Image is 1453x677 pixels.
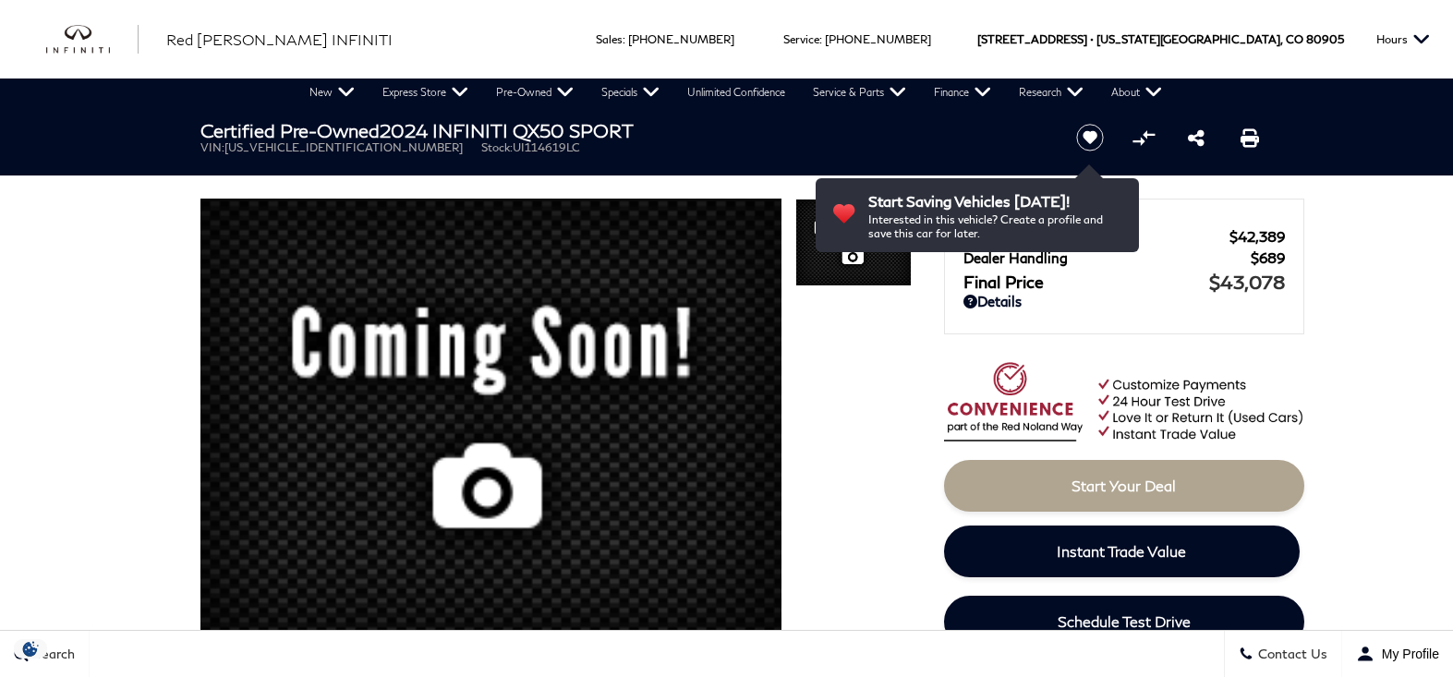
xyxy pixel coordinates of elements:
strong: Certified Pre-Owned [200,119,380,141]
a: Unlimited Confidence [673,79,799,106]
span: : [623,32,625,46]
span: Service [783,32,819,46]
span: $43,078 [1209,271,1285,293]
a: Express Store [369,79,482,106]
img: INFINITI [46,25,139,54]
span: $689 [1251,249,1285,266]
span: : [819,32,822,46]
span: Schedule Test Drive [1058,612,1191,630]
span: Red [PERSON_NAME] [963,228,1229,245]
button: Open user profile menu [1342,631,1453,677]
span: Contact Us [1253,647,1327,662]
a: About [1097,79,1176,106]
button: Save vehicle [1070,123,1110,152]
a: infiniti [46,25,139,54]
h1: 2024 INFINITI QX50 SPORT [200,120,1046,140]
a: Share this Certified Pre-Owned 2024 INFINITI QX50 SPORT [1188,127,1205,149]
span: Red [PERSON_NAME] INFINITI [166,30,393,48]
a: [PHONE_NUMBER] [825,32,931,46]
span: [US_VEHICLE_IDENTIFICATION_NUMBER] [224,140,463,154]
a: Start Your Deal [944,460,1304,512]
span: $42,389 [1229,228,1285,245]
span: UI114619LC [513,140,580,154]
a: Dealer Handling $689 [963,249,1285,266]
span: Sales [596,32,623,46]
a: Instant Trade Value [944,526,1300,577]
a: [STREET_ADDRESS] • [US_STATE][GEOGRAPHIC_DATA], CO 80905 [977,32,1344,46]
span: Dealer Handling [963,249,1251,266]
a: Red [PERSON_NAME] INFINITI [166,29,393,51]
a: Final Price $43,078 [963,271,1285,293]
img: Opt-Out Icon [9,639,52,659]
span: Start Your Deal [1072,477,1176,494]
button: Compare Vehicle [1130,124,1157,151]
span: Stock: [481,140,513,154]
a: Finance [920,79,1005,106]
span: Search [29,647,75,662]
a: Research [1005,79,1097,106]
span: My Profile [1374,647,1439,661]
a: [PHONE_NUMBER] [628,32,734,46]
a: Details [963,293,1285,309]
img: Certified Used 2024 Graphite Shadow INFINITI SPORT image 1 [200,199,781,647]
a: Red [PERSON_NAME] $42,389 [963,228,1285,245]
a: Pre-Owned [482,79,587,106]
section: Click to Open Cookie Consent Modal [9,639,52,659]
nav: Main Navigation [296,79,1176,106]
span: VIN: [200,140,224,154]
a: Service & Parts [799,79,920,106]
a: Schedule Test Drive [944,596,1304,647]
a: Print this Certified Pre-Owned 2024 INFINITI QX50 SPORT [1241,127,1259,149]
img: Certified Used 2024 Graphite Shadow INFINITI SPORT image 1 [795,199,912,288]
span: Final Price [963,272,1209,292]
a: New [296,79,369,106]
span: Instant Trade Value [1057,542,1186,560]
a: Specials [587,79,673,106]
